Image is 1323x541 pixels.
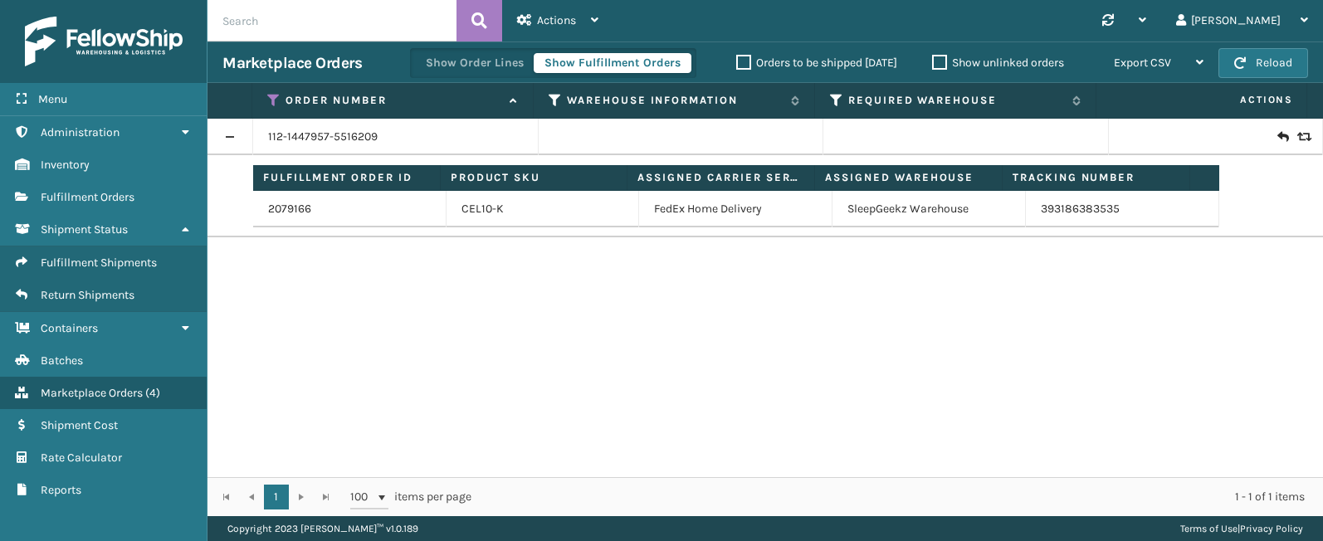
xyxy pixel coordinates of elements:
span: Administration [41,125,120,139]
label: Assigned Carrier Service [637,170,804,185]
span: Shipment Cost [41,418,118,432]
span: 100 [350,489,375,505]
button: Reload [1218,48,1308,78]
label: Tracking Number [1013,170,1179,185]
span: Fulfillment Shipments [41,256,157,270]
span: Rate Calculator [41,451,122,465]
div: | [1180,516,1303,541]
span: Menu [38,92,67,106]
a: Terms of Use [1180,523,1238,534]
span: items per page [350,485,471,509]
label: Product SKU [451,170,618,185]
label: Warehouse Information [567,93,783,108]
i: Create Return Label [1277,129,1287,145]
button: Show Order Lines [415,53,535,73]
label: Fulfillment Order ID [263,170,430,185]
span: Actions [1101,86,1303,114]
span: Reports [41,483,81,497]
a: 2079166 [268,201,311,217]
a: Privacy Policy [1240,523,1303,534]
span: Inventory [41,158,90,172]
span: Actions [537,13,576,27]
label: Assigned Warehouse [825,170,992,185]
a: 112-1447957-5516209 [268,129,378,145]
span: Containers [41,321,98,335]
span: ( 4 ) [145,386,160,400]
span: Export CSV [1114,56,1171,70]
p: Copyright 2023 [PERSON_NAME]™ v 1.0.189 [227,516,418,541]
span: Fulfillment Orders [41,190,134,204]
i: Replace [1297,131,1307,143]
img: logo [25,17,183,66]
h3: Marketplace Orders [222,53,362,73]
label: Order Number [286,93,501,108]
label: Orders to be shipped [DATE] [736,56,897,70]
div: 1 - 1 of 1 items [495,489,1305,505]
td: FedEx Home Delivery [639,191,832,227]
span: Shipment Status [41,222,128,236]
a: 393186383535 [1041,202,1120,216]
span: Batches [41,353,83,368]
td: SleepGeekz Warehouse [832,191,1026,227]
label: Required Warehouse [848,93,1064,108]
span: Marketplace Orders [41,386,143,400]
td: CEL10-K [447,191,640,227]
span: Return Shipments [41,288,134,302]
label: Show unlinked orders [932,56,1064,70]
button: Show Fulfillment Orders [534,53,691,73]
a: 1 [264,485,289,509]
